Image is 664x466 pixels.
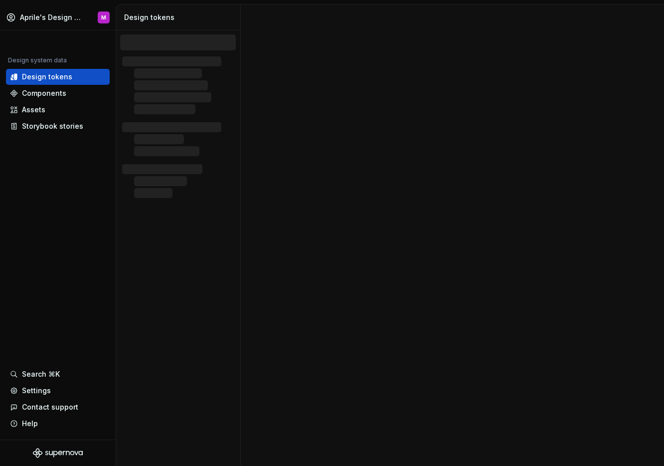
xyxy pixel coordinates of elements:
a: Design tokens [6,69,110,85]
div: Storybook stories [22,121,83,131]
div: Assets [22,105,45,115]
svg: Supernova Logo [33,448,83,458]
div: Components [22,88,66,98]
a: Storybook stories [6,118,110,134]
div: Settings [22,386,51,396]
a: Assets [6,102,110,118]
button: Help [6,416,110,432]
a: Settings [6,383,110,399]
div: Design tokens [124,12,236,22]
div: Contact support [22,402,78,412]
div: M [101,13,106,21]
div: Design tokens [22,72,72,82]
div: Aprile's Design System [20,12,84,22]
button: Search ⌘K [6,366,110,382]
div: Search ⌘K [22,369,60,379]
a: Components [6,85,110,101]
div: Help [22,419,38,429]
button: Contact support [6,399,110,415]
button: Aprile's Design SystemM [2,6,114,28]
div: Design system data [8,56,67,64]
